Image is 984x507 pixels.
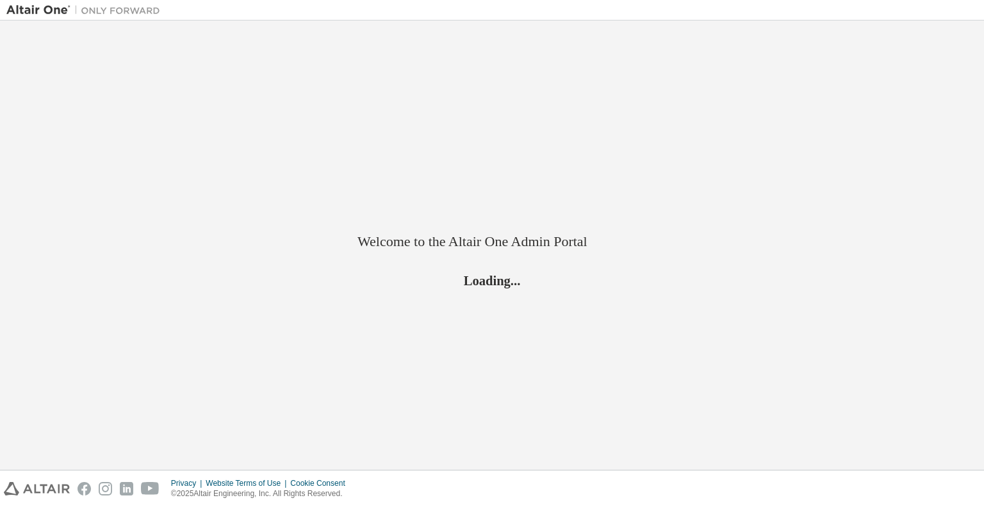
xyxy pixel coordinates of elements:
img: youtube.svg [141,482,160,495]
img: altair_logo.svg [4,482,70,495]
p: © 2025 Altair Engineering, Inc. All Rights Reserved. [171,488,353,499]
h2: Loading... [357,272,627,288]
div: Website Terms of Use [206,478,290,488]
h2: Welcome to the Altair One Admin Portal [357,233,627,251]
img: facebook.svg [78,482,91,495]
div: Privacy [171,478,206,488]
img: instagram.svg [99,482,112,495]
img: Altair One [6,4,167,17]
div: Cookie Consent [290,478,352,488]
img: linkedin.svg [120,482,133,495]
